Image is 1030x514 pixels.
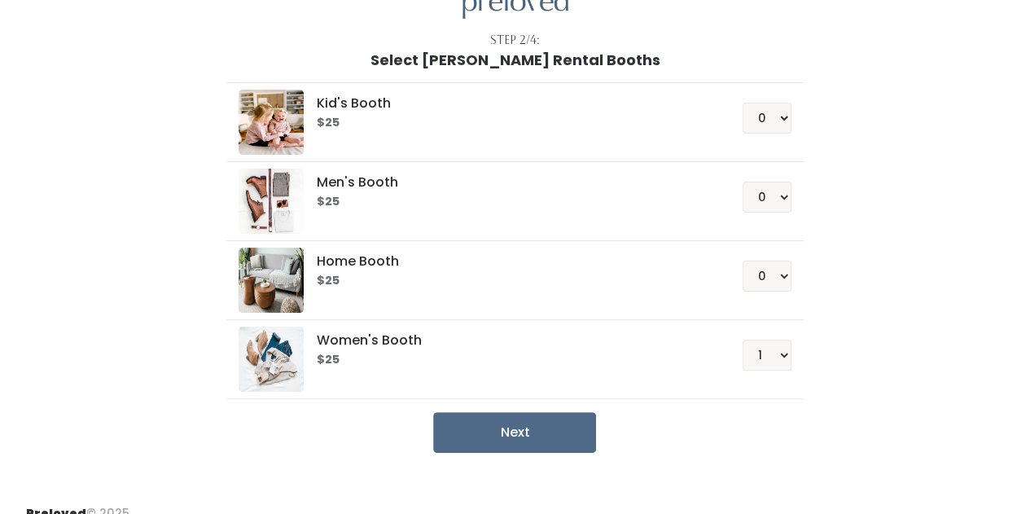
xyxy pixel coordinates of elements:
h6: $25 [317,195,703,209]
h6: $25 [317,275,703,288]
h5: Kid's Booth [317,96,703,111]
img: preloved logo [239,327,304,392]
h6: $25 [317,354,703,367]
div: Step 2/4: [490,32,540,49]
h1: Select [PERSON_NAME] Rental Booths [370,52,660,68]
img: preloved logo [239,248,304,313]
img: preloved logo [239,169,304,234]
h6: $25 [317,116,703,130]
h5: Men's Booth [317,175,703,190]
h5: Women's Booth [317,333,703,348]
button: Next [433,412,596,453]
h5: Home Booth [317,254,703,269]
img: preloved logo [239,90,304,155]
